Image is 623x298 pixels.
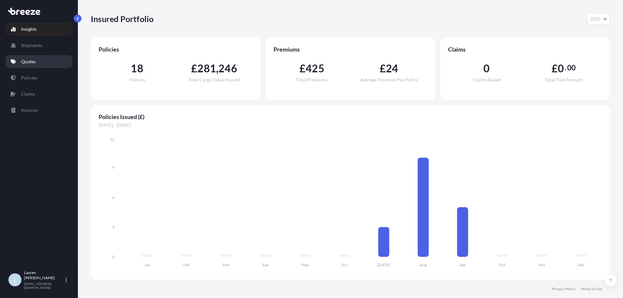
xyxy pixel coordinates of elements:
[306,63,324,74] span: 425
[112,165,115,170] tspan: 9
[545,77,582,82] span: Total Paid Amount
[6,23,72,36] a: Insights
[112,225,115,230] tspan: 3
[144,262,150,267] tspan: Jan
[552,63,558,74] span: £
[223,262,230,267] tspan: Mar
[380,63,386,74] span: £
[21,91,35,97] p: Claims
[91,14,153,24] p: Insured Portfolio
[420,262,427,267] tspan: Aug
[216,63,218,74] span: ,
[587,13,610,25] button: Year Selector
[6,55,72,68] a: Quotes
[274,45,428,53] span: Premiums
[99,113,602,121] span: Policies Issued (£)
[578,262,584,267] tspan: Dec
[580,286,602,292] a: Terms of Use
[296,77,328,82] span: Total Premiums
[112,195,115,200] tspan: 6
[499,262,506,267] tspan: Oct
[386,63,398,74] span: 24
[110,137,115,142] tspan: 12
[567,65,576,70] span: 00
[565,65,567,70] span: .
[377,262,390,267] tspan: [DATE]
[538,262,545,267] tspan: Nov
[129,77,145,82] span: Policies
[552,286,575,292] a: Privacy Policy
[262,262,269,267] tspan: Apr
[14,277,17,283] span: L
[483,63,490,74] span: 0
[6,71,72,84] a: Policies
[183,262,190,267] tspan: Feb
[24,282,64,290] p: [EMAIL_ADDRESS][DOMAIN_NAME]
[6,39,72,52] a: Shipments
[191,63,197,74] span: £
[21,42,42,49] p: Shipments
[341,262,348,267] tspan: Jun
[197,63,216,74] span: 281
[131,63,143,74] span: 18
[299,63,306,74] span: £
[112,254,115,259] tspan: 0
[99,122,602,128] span: [DATE] - [DATE]
[448,45,602,53] span: Claims
[188,77,240,82] span: Total Cargo Value Insured
[558,63,564,74] span: 0
[21,107,38,113] p: Invoices
[6,104,72,117] a: Invoices
[21,26,37,32] p: Insights
[473,77,501,82] span: Claims Raised
[21,58,36,65] p: Quotes
[21,75,37,81] p: Policies
[459,262,466,267] tspan: Sep
[301,262,309,267] tspan: May
[218,63,237,74] span: 246
[24,270,64,280] p: Lauren [PERSON_NAME]
[6,88,72,101] a: Claims
[99,45,253,53] span: Policies
[360,77,418,82] span: Average Premium Per Policy
[590,16,601,22] span: 2025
